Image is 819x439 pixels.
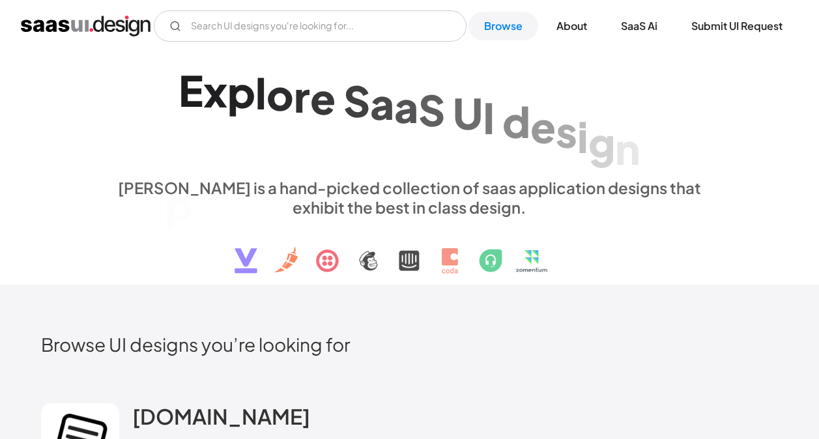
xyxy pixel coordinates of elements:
[556,106,577,156] div: s
[132,403,310,436] a: [DOMAIN_NAME]
[165,179,193,229] div: p
[394,81,418,131] div: a
[212,217,607,285] img: text, icon, saas logo
[453,88,483,138] div: U
[676,12,798,40] a: Submit UI Request
[468,12,538,40] a: Browse
[530,101,556,151] div: e
[132,403,310,429] h2: [DOMAIN_NAME]
[588,117,615,167] div: g
[109,178,709,217] div: [PERSON_NAME] is a hand-picked collection of saas application designs that exhibit the best in cl...
[41,333,778,356] h2: Browse UI designs you’re looking for
[370,78,394,128] div: a
[294,70,310,120] div: r
[154,10,467,42] form: Email Form
[109,65,709,165] h1: Explore SaaS UI design patterns & interactions.
[203,65,227,115] div: x
[227,66,255,117] div: p
[483,92,495,142] div: I
[255,67,266,117] div: l
[577,111,588,162] div: i
[343,75,370,125] div: S
[179,65,203,115] div: E
[605,12,673,40] a: SaaS Ai
[266,69,294,119] div: o
[21,16,151,36] a: home
[615,123,640,173] div: n
[310,72,336,122] div: e
[541,12,603,40] a: About
[418,84,445,134] div: S
[154,10,467,42] input: Search UI designs you're looking for...
[502,96,530,147] div: d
